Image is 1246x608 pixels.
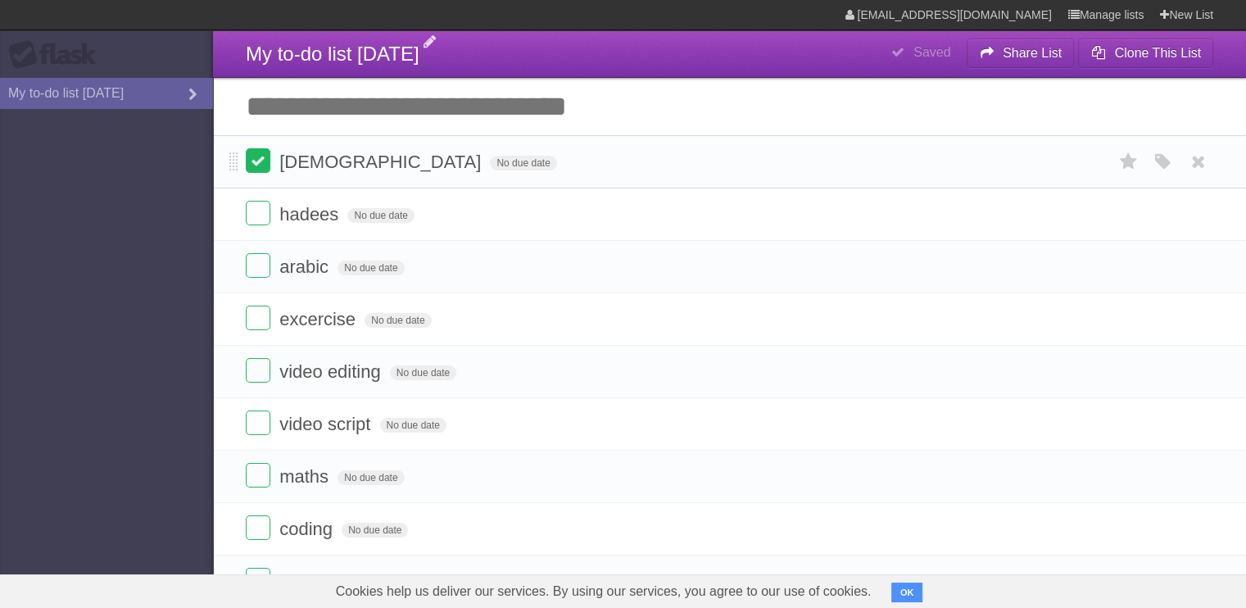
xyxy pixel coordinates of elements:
label: Star task [1113,148,1144,175]
span: maths [279,466,333,487]
label: Done [246,568,270,592]
button: Clone This List [1078,39,1213,68]
span: Cookies help us deliver our services. By using our services, you agree to our use of cookies. [319,575,888,608]
span: My to-do list [DATE] [246,43,419,65]
label: Done [246,306,270,330]
span: video editing [279,361,385,382]
label: Done [246,411,270,435]
b: Saved [913,45,950,59]
span: arabic [279,256,333,277]
label: Done [246,515,270,540]
span: No due date [338,261,404,275]
div: Flask [8,40,106,70]
b: Share List [1003,46,1062,60]
span: No due date [365,313,431,328]
span: No due date [347,208,414,223]
b: Clone This List [1114,46,1201,60]
span: No due date [490,156,556,170]
button: OK [891,583,923,602]
span: [DEMOGRAPHIC_DATA] [279,152,485,172]
span: No due date [342,523,408,538]
span: No due date [338,470,404,485]
span: game [279,571,328,592]
span: No due date [390,365,456,380]
button: Share List [967,39,1075,68]
span: coding [279,519,337,539]
label: Done [246,148,270,173]
label: Done [246,201,270,225]
label: Done [246,463,270,488]
label: Done [246,253,270,278]
span: video script [279,414,374,434]
label: Done [246,358,270,383]
span: No due date [380,418,446,433]
span: hadees [279,204,342,225]
span: excercise [279,309,360,329]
